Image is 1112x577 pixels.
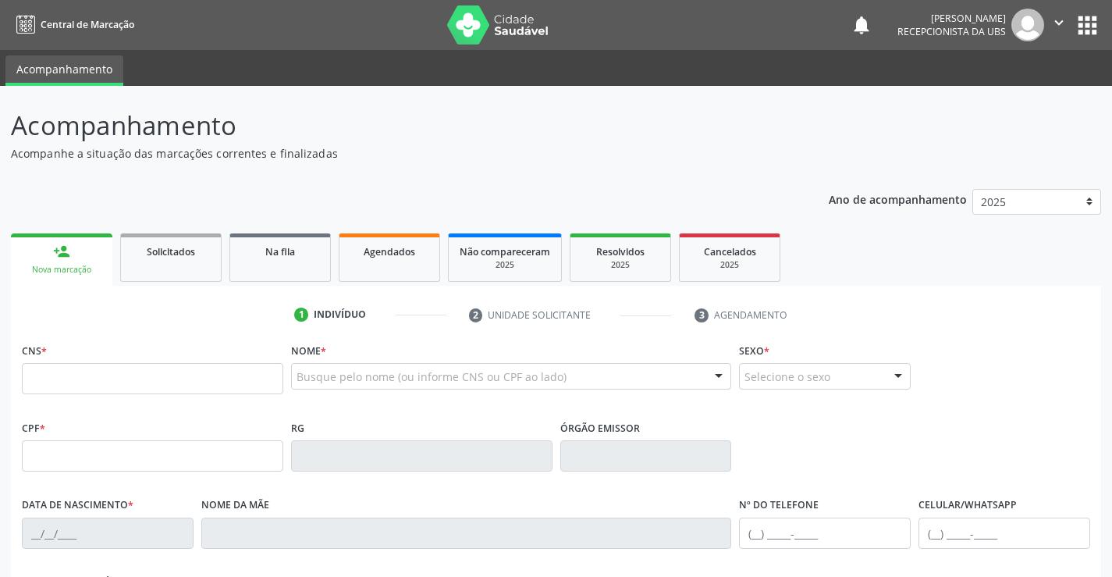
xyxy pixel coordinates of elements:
input: __/__/____ [22,518,194,549]
span: Busque pelo nome (ou informe CNS ou CPF ao lado) [297,369,567,385]
span: Não compareceram [460,245,550,258]
div: [PERSON_NAME] [897,12,1006,25]
p: Acompanhe a situação das marcações correntes e finalizadas [11,145,774,162]
button: notifications [851,14,872,36]
div: Nova marcação [22,264,101,276]
a: Acompanhamento [5,55,123,86]
label: Data de nascimento [22,493,133,518]
span: Selecione o sexo [744,369,830,385]
img: img [1011,9,1044,41]
span: Cancelados [704,245,756,258]
label: Nº do Telefone [739,493,819,518]
label: CNS [22,339,47,363]
div: Indivíduo [314,308,366,322]
span: Agendados [364,245,415,258]
p: Acompanhamento [11,106,774,145]
label: Celular/WhatsApp [918,493,1017,518]
input: (__) _____-_____ [739,518,911,549]
div: person_add [53,243,70,260]
div: 2025 [581,259,659,271]
span: Resolvidos [596,245,645,258]
label: Nome [291,339,326,363]
i:  [1050,14,1068,31]
div: 1 [294,308,308,322]
span: Central de Marcação [41,18,134,31]
a: Central de Marcação [11,12,134,37]
span: Recepcionista da UBS [897,25,1006,38]
label: Nome da mãe [201,493,269,518]
button:  [1044,9,1074,41]
label: Sexo [739,339,769,363]
div: 2025 [691,259,769,271]
label: Órgão emissor [560,416,640,440]
input: (__) _____-_____ [918,518,1090,549]
label: CPF [22,416,45,440]
div: 2025 [460,259,550,271]
span: Na fila [265,245,295,258]
button: apps [1074,12,1101,39]
span: Solicitados [147,245,195,258]
label: RG [291,416,304,440]
p: Ano de acompanhamento [829,189,967,208]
